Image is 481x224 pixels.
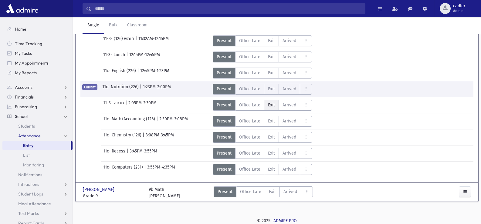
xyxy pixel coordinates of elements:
[213,116,312,127] div: AttTypes
[140,68,169,79] span: 12:45PM-1:23PM
[102,84,140,95] span: 11c- Nutrition (226)
[156,116,159,127] span: |
[240,189,261,195] span: Office Late
[103,148,127,159] span: 11c- Recess
[129,52,160,62] span: 12:15PM-12:45PM
[269,189,276,195] span: Exit
[18,133,41,139] span: Attendance
[283,86,296,92] span: Arrived
[2,121,73,131] a: Students
[239,150,260,156] span: Office Late
[83,17,104,34] a: Single
[268,70,275,76] span: Exit
[217,70,232,76] span: Present
[138,35,169,46] span: 11:32AM-12:15PM
[18,172,42,177] span: Notifications
[213,148,312,159] div: AttTypes
[15,104,37,109] span: Fundraising
[149,186,180,199] div: 9b Math [PERSON_NAME]
[137,68,140,79] span: |
[239,70,260,76] span: Office Late
[103,132,143,143] span: 11c- Chemistry (126)
[283,118,296,124] span: Arrived
[18,201,51,206] span: Meal Attendance
[2,24,73,34] a: Home
[217,102,232,108] span: Present
[283,70,296,76] span: Arrived
[268,118,275,124] span: Exit
[239,38,260,44] span: Office Late
[147,164,175,175] span: 3:55PM-4:35PM
[2,199,73,209] a: Meal Attendance
[23,162,44,168] span: Monitoring
[214,186,313,199] div: AttTypes
[239,166,260,172] span: Office Late
[159,116,188,127] span: 2:30PM-3:08PM
[15,114,28,119] span: School
[268,134,275,140] span: Exit
[268,150,275,156] span: Exit
[15,26,26,32] span: Home
[128,100,157,111] span: 2:05PM-2:30PM
[15,51,32,56] span: My Tasks
[83,186,116,193] span: [PERSON_NAME]
[283,54,296,60] span: Arrived
[217,150,232,156] span: Present
[268,166,275,172] span: Exit
[213,164,312,175] div: AttTypes
[2,82,73,92] a: Accounts
[15,41,42,46] span: Time Tracking
[268,38,275,44] span: Exit
[23,143,33,148] span: Entry
[103,52,126,62] span: 11-3- Lunch
[213,132,312,143] div: AttTypes
[2,170,73,179] a: Notifications
[130,148,157,159] span: 3:45PM-3:55PM
[2,141,71,150] a: Entry
[268,54,275,60] span: Exit
[103,116,156,127] span: 11c- Math/Accounting (126)
[15,85,32,90] span: Accounts
[213,52,312,62] div: AttTypes
[83,218,471,224] div: © 2025 -
[103,100,125,111] span: 11-3- מנחה
[239,86,260,92] span: Office Late
[2,39,73,48] a: Time Tracking
[283,150,296,156] span: Arrived
[217,38,232,44] span: Present
[217,166,232,172] span: Present
[83,193,143,199] span: Grade 9
[217,118,232,124] span: Present
[140,84,143,95] span: |
[453,4,465,8] span: cadler
[127,148,130,159] span: |
[15,70,37,75] span: My Reports
[2,160,73,170] a: Monitoring
[15,94,34,100] span: Financials
[2,189,73,199] a: Student Logs
[2,179,73,189] a: Infractions
[15,60,49,66] span: My Appointments
[135,35,138,46] span: |
[91,3,365,14] input: Search
[82,84,97,90] span: Current
[103,68,137,79] span: 11c- English (226)
[104,17,122,34] a: Bulk
[144,164,147,175] span: |
[268,86,275,92] span: Exit
[5,2,40,15] img: AdmirePro
[2,112,73,121] a: School
[239,118,260,124] span: Office Late
[217,86,232,92] span: Present
[2,209,73,218] a: Test Marks
[143,84,171,95] span: 1:23PM-2:00PM
[103,35,135,46] span: 11-3- חומש (126)
[122,17,152,34] a: Classroom
[146,132,174,143] span: 3:08PM-3:45PM
[18,182,39,187] span: Infractions
[2,92,73,102] a: Financials
[18,211,39,216] span: Test Marks
[18,191,43,197] span: Student Logs
[283,134,296,140] span: Arrived
[239,54,260,60] span: Office Late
